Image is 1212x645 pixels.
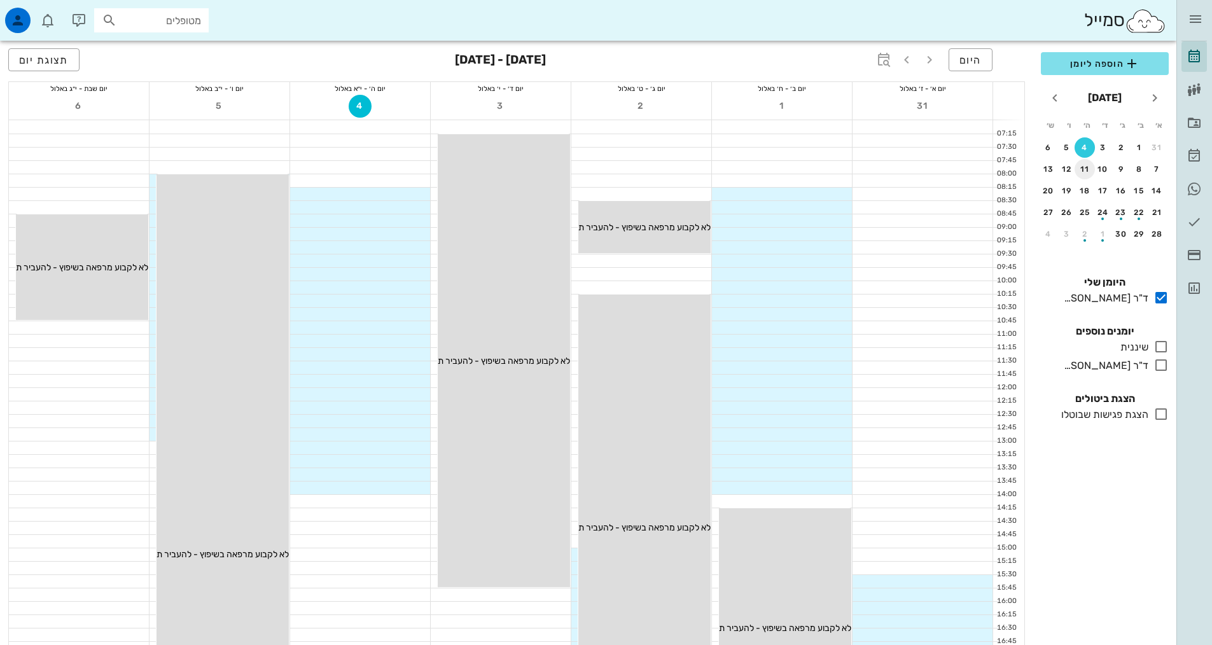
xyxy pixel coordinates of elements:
div: 18 [1075,186,1095,195]
span: 1 [770,101,793,111]
div: 12 [1057,165,1077,174]
div: 15:15 [993,556,1019,567]
div: 28 [1147,230,1167,239]
div: 10 [1093,165,1113,174]
div: 13:00 [993,436,1019,447]
div: 10:15 [993,289,1019,300]
div: 15:00 [993,543,1019,553]
button: 2 [630,95,653,118]
div: 16:15 [993,609,1019,620]
div: 8 [1129,165,1150,174]
div: 13:45 [993,476,1019,487]
div: 7 [1147,165,1167,174]
div: 24 [1093,208,1113,217]
button: 14 [1147,181,1167,201]
span: 4 [349,101,372,111]
div: 09:45 [993,262,1019,273]
div: 14:00 [993,489,1019,500]
div: 29 [1129,230,1150,239]
button: 26 [1057,202,1077,223]
div: 15 [1129,186,1150,195]
button: 1 [1129,137,1150,158]
div: 21 [1147,208,1167,217]
div: 9 [1111,165,1131,174]
span: לא לקבוע מרפאה בשיפוץ - להעביר תורים [423,356,570,366]
button: 1 [770,95,793,118]
div: 2 [1111,143,1131,152]
div: יום ב׳ - ח׳ באלול [712,82,852,95]
th: ג׳ [1115,114,1131,136]
div: 12:00 [993,382,1019,393]
div: 19 [1057,186,1077,195]
div: 31 [1147,143,1167,152]
div: 08:45 [993,209,1019,219]
div: 25 [1075,208,1095,217]
div: 09:15 [993,235,1019,246]
button: 2 [1111,137,1131,158]
button: חודש הבא [1043,87,1066,109]
div: 4 [1075,143,1095,152]
h4: היומן שלי [1041,275,1169,290]
th: ה׳ [1078,114,1095,136]
div: 1 [1129,143,1150,152]
div: יום שבת - י״ג באלול [9,82,149,95]
button: 10 [1093,159,1113,179]
div: 09:00 [993,222,1019,233]
button: 17 [1093,181,1113,201]
div: 26 [1057,208,1077,217]
button: 4 [349,95,372,118]
div: 14:30 [993,516,1019,527]
div: 5 [1057,143,1077,152]
div: 07:15 [993,128,1019,139]
span: 31 [911,101,934,111]
span: היום [959,54,982,66]
button: 28 [1147,224,1167,244]
div: יום ד׳ - י׳ באלול [431,82,571,95]
div: 27 [1038,208,1059,217]
button: 22 [1129,202,1150,223]
span: 2 [630,101,653,111]
button: 19 [1057,181,1077,201]
th: ד׳ [1096,114,1113,136]
button: 11 [1075,159,1095,179]
div: 12:15 [993,396,1019,406]
div: 08:30 [993,195,1019,206]
button: 6 [67,95,90,118]
div: 09:30 [993,249,1019,260]
button: 18 [1075,181,1095,201]
button: 5 [1057,137,1077,158]
button: 3 [489,95,512,118]
span: תג [38,10,45,18]
button: 7 [1147,159,1167,179]
button: 31 [1147,137,1167,158]
button: 1 [1093,224,1113,244]
div: 11:30 [993,356,1019,366]
div: הצגת פגישות שבוטלו [1056,407,1148,422]
button: 9 [1111,159,1131,179]
div: 10:45 [993,316,1019,326]
button: תצוגת יום [8,48,80,71]
div: ד"ר [PERSON_NAME] [1059,358,1148,373]
button: 27 [1038,202,1059,223]
div: 12:45 [993,422,1019,433]
button: 15 [1129,181,1150,201]
div: 16 [1111,186,1131,195]
button: 16 [1111,181,1131,201]
div: שיננית [1115,340,1148,355]
div: 23 [1111,208,1131,217]
div: יום ג׳ - ט׳ באלול [571,82,711,95]
span: תצוגת יום [19,54,69,66]
div: 14:15 [993,503,1019,513]
button: 5 [208,95,231,118]
th: ש׳ [1042,114,1059,136]
button: הוספה ליומן [1041,52,1169,75]
div: יום א׳ - ז׳ באלול [853,82,993,95]
span: הוספה ליומן [1051,56,1159,71]
h4: הצגת ביטולים [1041,391,1169,406]
button: 23 [1111,202,1131,223]
span: 6 [67,101,90,111]
button: 29 [1129,224,1150,244]
button: 8 [1129,159,1150,179]
div: 22 [1129,208,1150,217]
div: 4 [1038,230,1059,239]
